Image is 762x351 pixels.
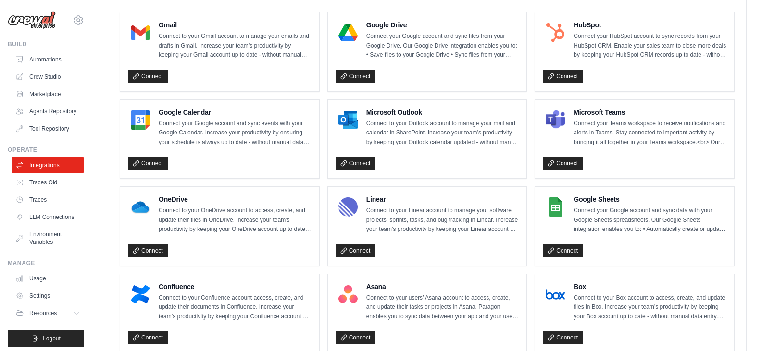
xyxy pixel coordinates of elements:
[546,197,565,217] img: Google Sheets Logo
[574,20,726,30] h4: HubSpot
[546,23,565,42] img: HubSpot Logo
[366,293,519,322] p: Connect to your users’ Asana account to access, create, and update their tasks or projects in Asa...
[574,206,726,234] p: Connect your Google account and sync data with your Google Sheets spreadsheets. Our Google Sheets...
[543,331,583,344] a: Connect
[338,110,358,130] img: Microsoft Outlook Logo
[543,70,583,83] a: Connect
[336,244,375,257] a: Connect
[546,285,565,304] img: Box Logo
[338,285,358,304] img: Asana Logo
[574,282,726,291] h4: Box
[8,330,84,347] button: Logout
[366,282,519,291] h4: Asana
[366,206,519,234] p: Connect to your Linear account to manage your software projects, sprints, tasks, and bug tracking...
[12,69,84,85] a: Crew Studio
[159,293,312,322] p: Connect to your Confluence account access, create, and update their documents in Confluence. Incr...
[159,119,312,147] p: Connect your Google account and sync events with your Google Calendar. Increase your productivity...
[159,32,312,60] p: Connect to your Gmail account to manage your emails and drafts in Gmail. Increase your team’s pro...
[714,305,762,351] iframe: Chat Widget
[12,175,84,190] a: Traces Old
[12,192,84,207] a: Traces
[12,104,84,119] a: Agents Repository
[159,206,312,234] p: Connect to your OneDrive account to access, create, and update their files in OneDrive. Increase ...
[336,331,375,344] a: Connect
[131,110,150,130] img: Google Calendar Logo
[159,108,312,117] h4: Google Calendar
[128,331,168,344] a: Connect
[159,282,312,291] h4: Confluence
[12,305,84,321] button: Resources
[336,157,375,170] a: Connect
[8,259,84,267] div: Manage
[29,309,57,317] span: Resources
[366,108,519,117] h4: Microsoft Outlook
[131,197,150,217] img: OneDrive Logo
[366,20,519,30] h4: Google Drive
[574,108,726,117] h4: Microsoft Teams
[43,335,61,342] span: Logout
[366,32,519,60] p: Connect your Google account and sync files from your Google Drive. Our Google Drive integration e...
[574,293,726,322] p: Connect to your Box account to access, create, and update files in Box. Increase your team’s prod...
[128,157,168,170] a: Connect
[574,119,726,147] p: Connect your Teams workspace to receive notifications and alerts in Teams. Stay connected to impo...
[8,40,84,48] div: Build
[12,157,84,173] a: Integrations
[159,194,312,204] h4: OneDrive
[12,288,84,303] a: Settings
[574,32,726,60] p: Connect your HubSpot account to sync records from your HubSpot CRM. Enable your sales team to clo...
[159,20,312,30] h4: Gmail
[366,119,519,147] p: Connect to your Outlook account to manage your mail and calendar in SharePoint. Increase your tea...
[12,86,84,102] a: Marketplace
[12,271,84,286] a: Usage
[338,23,358,42] img: Google Drive Logo
[574,194,726,204] h4: Google Sheets
[128,244,168,257] a: Connect
[543,157,583,170] a: Connect
[8,146,84,154] div: Operate
[12,52,84,67] a: Automations
[366,194,519,204] h4: Linear
[12,209,84,225] a: LLM Connections
[543,244,583,257] a: Connect
[546,110,565,130] img: Microsoft Teams Logo
[131,23,150,42] img: Gmail Logo
[8,11,56,29] img: Logo
[336,70,375,83] a: Connect
[128,70,168,83] a: Connect
[12,121,84,136] a: Tool Repository
[338,197,358,217] img: Linear Logo
[12,227,84,250] a: Environment Variables
[131,285,150,304] img: Confluence Logo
